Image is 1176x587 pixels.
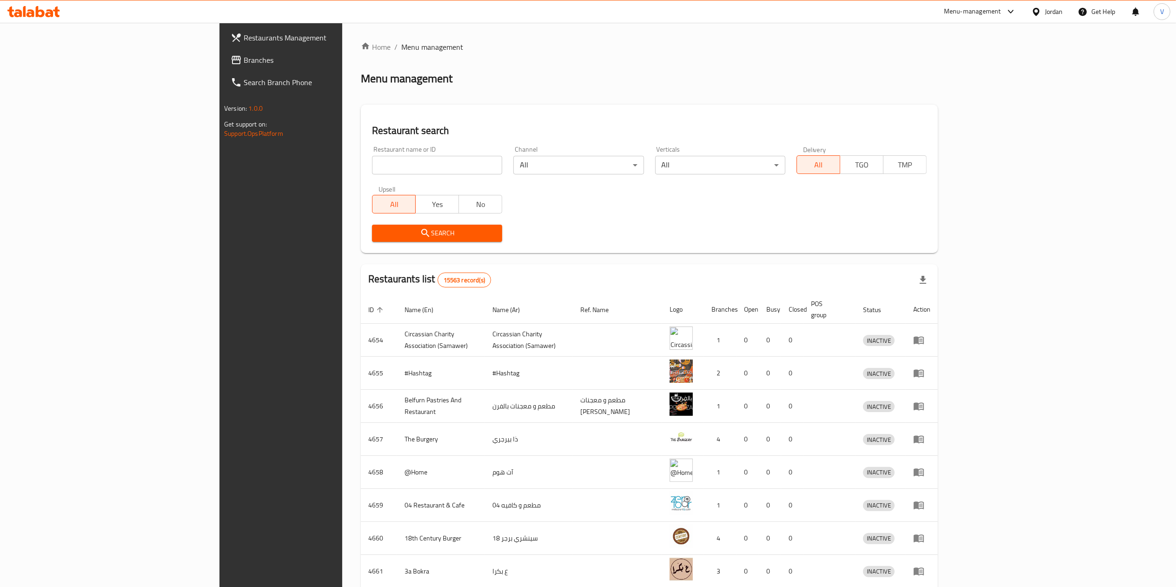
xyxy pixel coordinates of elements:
td: 0 [781,456,804,489]
td: 0 [737,489,759,522]
button: All [797,155,840,174]
div: INACTIVE [863,533,895,544]
img: ​Circassian ​Charity ​Association​ (Samawer) [670,327,693,350]
td: 1 [704,324,737,357]
span: 1.0.0 [248,102,263,114]
div: All [655,156,785,174]
th: Logo [662,295,704,324]
img: 3a Bokra [670,558,693,581]
div: Menu [913,500,930,511]
td: 0 [759,456,781,489]
td: آت هوم [485,456,573,489]
span: Branches [244,54,408,66]
td: مطعم و كافيه 04 [485,489,573,522]
img: The Burgery [670,426,693,449]
td: مطعم و معجنات [PERSON_NAME] [573,390,662,423]
div: Menu [913,367,930,379]
div: Menu-management [944,6,1001,17]
span: Status [863,304,893,315]
h2: Restaurant search [372,124,927,138]
span: INACTIVE [863,368,895,379]
td: 4 [704,522,737,555]
span: All [801,158,837,172]
span: Version: [224,102,247,114]
th: Branches [704,295,737,324]
td: 0 [781,324,804,357]
span: Ref. Name [580,304,621,315]
td: مطعم و معجنات بالفرن [485,390,573,423]
span: TGO [844,158,880,172]
div: Menu [913,434,930,445]
input: Search for restaurant name or ID.. [372,156,502,174]
td: ​Circassian ​Charity ​Association​ (Samawer) [397,324,485,357]
div: Menu [913,334,930,346]
td: 0 [737,522,759,555]
nav: breadcrumb [361,41,938,53]
img: 18th Century Burger [670,525,693,548]
td: 0 [759,324,781,357]
span: Menu management [401,41,463,53]
div: All [513,156,644,174]
td: The Burgery [397,423,485,456]
td: 0 [781,357,804,390]
h2: Restaurants list [368,272,491,287]
label: Delivery [803,146,826,153]
span: Search Branch Phone [244,77,408,88]
span: Name (En) [405,304,445,315]
a: Support.OpsPlatform [224,127,283,140]
th: Closed [781,295,804,324]
a: Restaurants Management [223,27,416,49]
span: INACTIVE [863,566,895,577]
button: Search [372,225,502,242]
div: Jordan [1045,7,1063,17]
button: No [458,195,502,213]
td: 0 [737,357,759,390]
div: Export file [912,269,934,291]
button: TGO [840,155,884,174]
td: 0 [759,390,781,423]
button: Yes [415,195,459,213]
td: 0 [781,489,804,522]
div: Menu [913,533,930,544]
div: Menu [913,566,930,577]
img: Belfurn Pastries And Restaurant [670,393,693,416]
span: INACTIVE [863,401,895,412]
span: Get support on: [224,118,267,130]
td: #Hashtag [485,357,573,390]
td: 0 [759,357,781,390]
td: 1 [704,489,737,522]
td: 0 [737,390,759,423]
td: 0 [781,522,804,555]
td: 0 [759,522,781,555]
span: V [1160,7,1164,17]
td: 1 [704,390,737,423]
a: Branches [223,49,416,71]
img: #Hashtag [670,360,693,383]
td: 0 [781,423,804,456]
span: ID [368,304,386,315]
span: 15563 record(s) [438,276,491,285]
div: INACTIVE [863,500,895,511]
span: No [463,198,498,211]
img: 04 Restaurant & Cafe [670,492,693,515]
span: Restaurants Management [244,32,408,43]
div: Total records count [438,273,491,287]
th: Busy [759,295,781,324]
div: INACTIVE [863,335,895,346]
td: #Hashtag [397,357,485,390]
td: 0 [759,423,781,456]
span: INACTIVE [863,467,895,478]
span: Search [379,227,495,239]
td: 18 سينشري برجر [485,522,573,555]
span: Yes [419,198,455,211]
th: Open [737,295,759,324]
div: Menu [913,467,930,478]
td: ​Circassian ​Charity ​Association​ (Samawer) [485,324,573,357]
img: @Home [670,459,693,482]
button: All [372,195,416,213]
a: Search Branch Phone [223,71,416,93]
span: All [376,198,412,211]
td: @Home [397,456,485,489]
td: 0 [759,489,781,522]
